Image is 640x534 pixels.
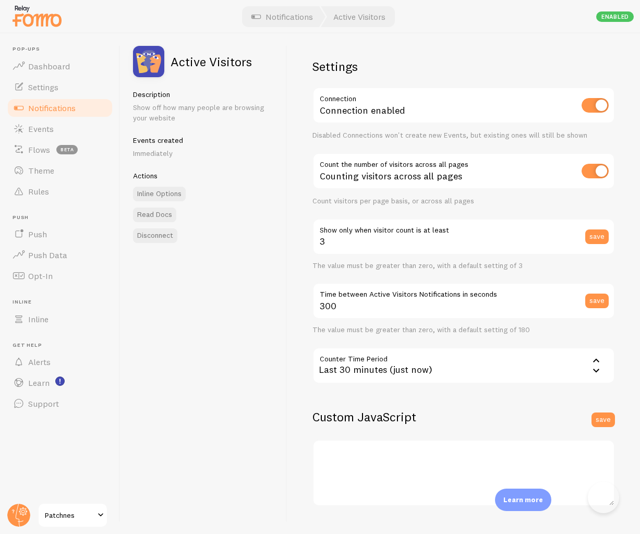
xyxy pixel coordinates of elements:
a: Support [6,393,114,414]
span: Support [28,398,59,409]
a: Theme [6,160,114,181]
p: Show off how many people are browsing your website [133,102,274,123]
div: Count visitors per page basis, or across all pages [312,197,615,206]
div: Disabled Connections won't create new Events, but existing ones will still be shown [312,131,615,140]
span: Alerts [28,357,51,367]
iframe: Help Scout Beacon - Open [588,482,619,513]
a: Dashboard [6,56,114,77]
a: Read Docs [133,208,176,222]
img: fomo-relay-logo-orange.svg [11,3,63,29]
span: Inline [28,314,49,324]
span: Theme [28,165,54,176]
span: Rules [28,186,49,197]
a: Opt-In [6,265,114,286]
a: Rules [6,181,114,202]
span: Get Help [13,342,114,349]
a: Inline [6,309,114,330]
p: Learn more [503,495,543,505]
button: save [585,294,609,308]
span: Inline [13,299,114,306]
label: Time between Active Visitors Notifications in seconds [312,283,615,300]
a: Alerts [6,351,114,372]
img: fomo_icons_pageviews.svg [133,46,164,77]
span: Pop-ups [13,46,114,53]
span: Push Data [28,250,67,260]
h2: Custom JavaScript [312,409,615,425]
span: Push [28,229,47,239]
span: Flows [28,144,50,155]
span: Learn [28,378,50,388]
span: Dashboard [28,61,70,71]
span: Settings [28,82,58,92]
span: Notifications [28,103,76,113]
p: Immediately [133,148,274,159]
input: 3 [312,219,615,255]
span: Patchnes [45,509,94,521]
span: Push [13,214,114,221]
label: Show only when visitor count is at least [312,219,615,236]
a: Patchnes [38,503,108,528]
div: The value must be greater than zero, with a default setting of 3 [312,261,615,271]
svg: <p>Watch New Feature Tutorials!</p> [55,377,65,386]
input: 180 [312,283,615,319]
a: Inline Options [133,187,186,201]
button: Disconnect [133,228,177,243]
h5: Events created [133,136,274,145]
h5: Actions [133,171,274,180]
a: Push Data [6,245,114,265]
a: Learn [6,372,114,393]
h5: Description [133,90,274,99]
a: Settings [6,77,114,98]
span: beta [56,145,78,154]
h2: Active Visitors [171,55,252,68]
a: Events [6,118,114,139]
div: Last 30 minutes (just now) [312,347,615,384]
div: Connection enabled [312,87,615,125]
a: Notifications [6,98,114,118]
button: save [585,229,609,244]
a: Push [6,224,114,245]
span: Events [28,124,54,134]
div: Counting visitors across all pages [312,153,615,191]
div: Learn more [495,489,551,511]
button: save [591,412,615,427]
div: The value must be greater than zero, with a default setting of 180 [312,325,615,335]
span: Opt-In [28,271,53,281]
a: Flows beta [6,139,114,160]
h2: Settings [312,58,615,75]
